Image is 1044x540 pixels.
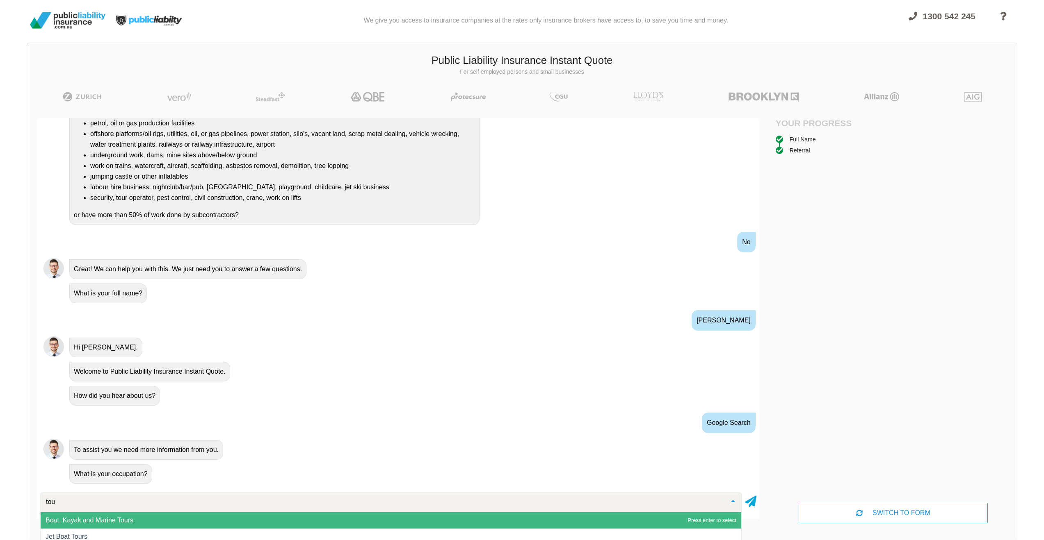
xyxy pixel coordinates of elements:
div: Google Search [702,413,756,433]
img: Brooklyn | Public Liability Insurance [725,92,802,102]
li: security, tour operator, pest control, civil construction, crane, work on lifts [90,193,475,203]
img: Chatbot | PLI [43,258,64,279]
img: Zurich | Public Liability Insurance [59,92,105,102]
img: Steadfast | Public Liability Insurance [252,92,288,102]
div: Do you undertake any work on or operate a business that is/has a: or have more than 50% of work d... [69,92,480,225]
li: underground work, dams, mine sites above/below ground [90,150,475,161]
div: No [737,232,755,252]
a: 1300 542 245 [901,7,983,38]
img: Public Liability Insurance [27,9,109,32]
li: jumping castle or other inflatables [90,171,475,182]
div: Referral [790,146,810,155]
img: Chatbot | PLI [43,336,64,357]
img: CGU | Public Liability Insurance [546,92,571,102]
div: We give you access to insurance companies at the rates only insurance brokers have access to, to ... [363,3,728,38]
div: [PERSON_NAME] [692,310,756,331]
li: work on trains, watercraft, aircraft, scaffolding, asbestos removal, demolition, tree lopping [90,161,475,171]
img: QBE | Public Liability Insurance [346,92,390,102]
div: What is your occupation? [69,464,152,484]
span: Boat, Kayak and Marine Tours [46,517,133,524]
div: What is your full name? [69,284,147,303]
p: For self employed persons and small businesses [33,68,1011,76]
h4: Your Progress [776,118,893,128]
img: LLOYD's | Public Liability Insurance [628,92,668,102]
img: AIG | Public Liability Insurance [961,92,985,102]
img: Vero | Public Liability Insurance [163,92,195,102]
div: To assist you we need more information from you. [69,440,223,460]
div: How did you hear about us? [69,386,160,406]
div: Hi [PERSON_NAME], [69,338,142,357]
img: Chatbot | PLI [43,439,64,459]
li: offshore platforms/oil rigs, utilities, oil, or gas pipelines, power station, silo's, vacant land... [90,129,475,150]
img: Allianz | Public Liability Insurance [860,92,903,102]
li: labour hire business, nightclub/bar/pub, [GEOGRAPHIC_DATA], playground, childcare, jet ski business [90,182,475,193]
span: 1300 542 245 [923,11,975,21]
input: Search or select your occupation [44,498,725,506]
div: Welcome to Public Liability Insurance Instant Quote. [69,362,230,381]
li: petrol, oil or gas production facilities [90,118,475,129]
span: Jet Boat Tours [46,533,87,540]
div: Full Name [790,135,816,144]
img: Public Liability Insurance Light [109,3,191,38]
div: Great! We can help you with this. We just need you to answer a few questions. [69,259,306,279]
div: SWITCH TO FORM [799,503,988,523]
h3: Public Liability Insurance Instant Quote [33,53,1011,68]
img: Protecsure | Public Liability Insurance [448,92,489,102]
